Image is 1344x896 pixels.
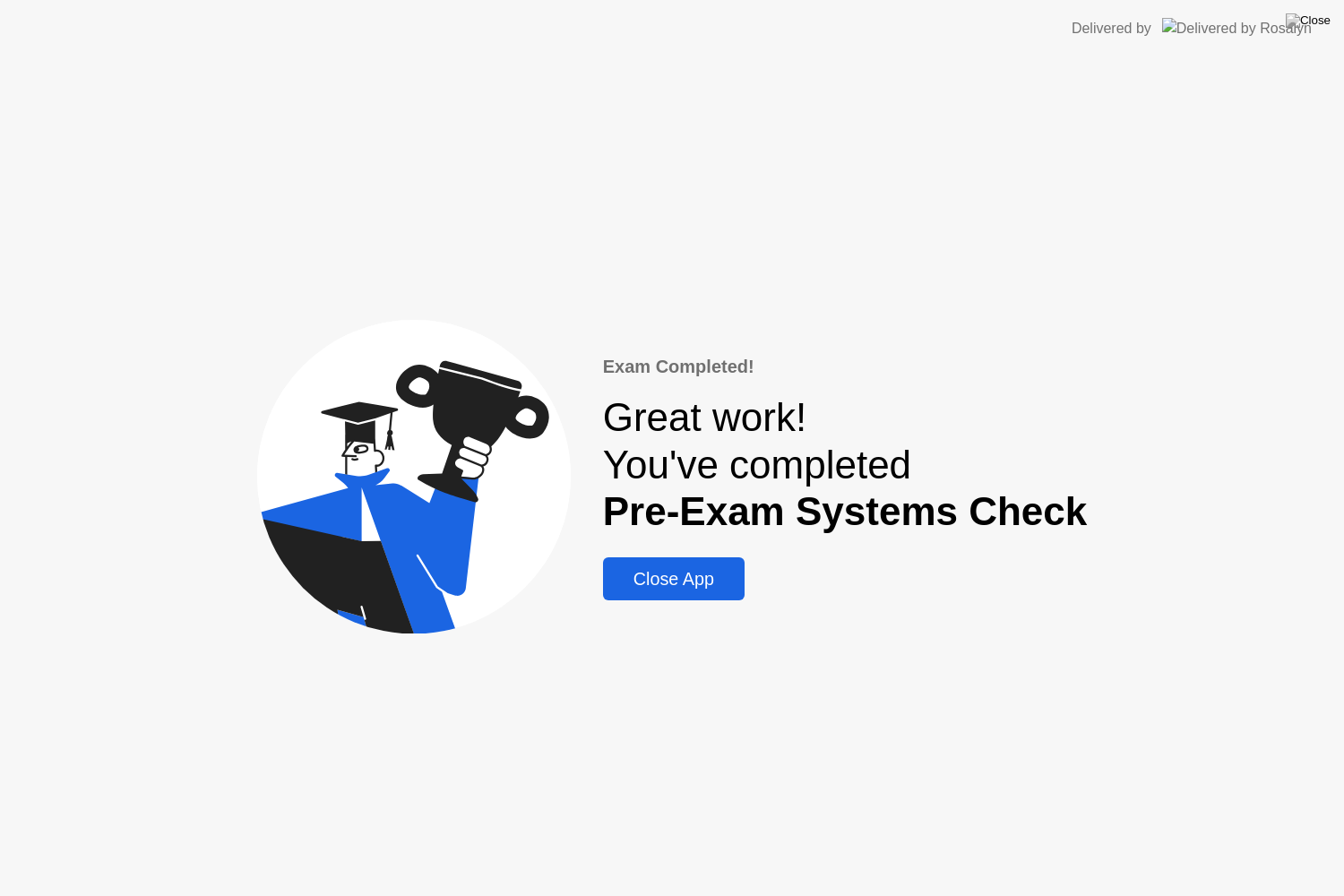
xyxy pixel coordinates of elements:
button: Close App [603,557,745,600]
div: Great work! You've completed [603,394,1088,536]
img: Delivered by Rosalyn [1162,18,1312,39]
div: Delivered by [1072,18,1151,39]
div: Exam Completed! [603,353,1088,380]
img: Close [1286,13,1331,28]
b: Pre-Exam Systems Check [603,489,1088,533]
div: Close App [608,569,739,590]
